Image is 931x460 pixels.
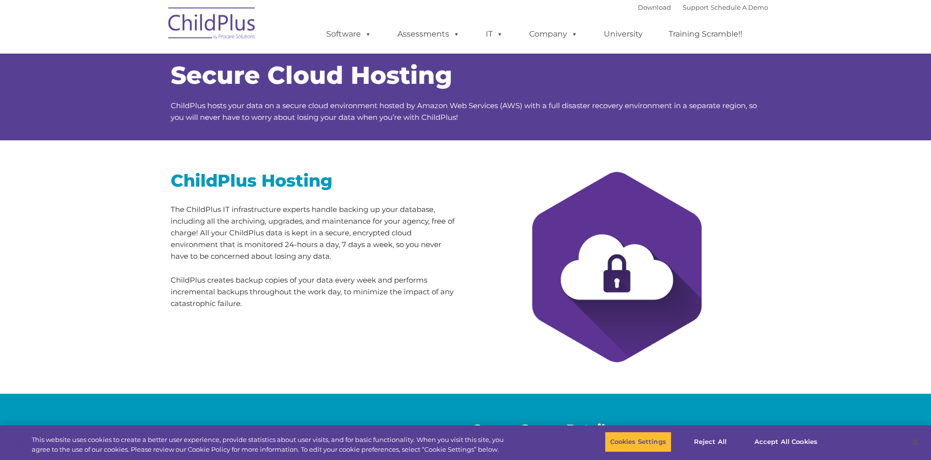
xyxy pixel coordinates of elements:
a: Assessments [388,24,470,44]
p: The ChildPlus IT infrastructure experts handle backing up your database, including all the archiv... [171,204,458,262]
a: Download [638,3,671,11]
h2: ChildPlus Hosting [171,170,458,192]
img: ChildPlus by Procare Solutions [163,0,261,49]
font: | [638,3,768,11]
a: Support [683,3,709,11]
button: Accept All Cookies [749,432,823,452]
a: Software [317,24,381,44]
button: Cookies Settings [605,432,672,452]
a: Company [519,24,588,44]
p: ChildPlus creates backup copies of your data every week and performs incremental backups througho... [171,274,458,309]
div: This website uses cookies to create a better user experience, provide statistics about user visit... [32,435,512,454]
button: Close [905,431,926,453]
a: IT [476,24,513,44]
a: Training Scramble!! [659,24,752,44]
button: Reject All [680,432,741,452]
span: Amazon Web Services [178,423,380,444]
a: Schedule A Demo [711,3,768,11]
span: Se [473,422,489,436]
span: ChildPlus hosts your data on a secure cloud environment hosted by Amazon Web Services (AWS) with ... [171,101,757,122]
span: cure Server Details [489,422,612,436]
img: cloud-hosting [507,157,727,377]
span: Secure Cloud Hosting [171,60,452,90]
a: University [594,24,653,44]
